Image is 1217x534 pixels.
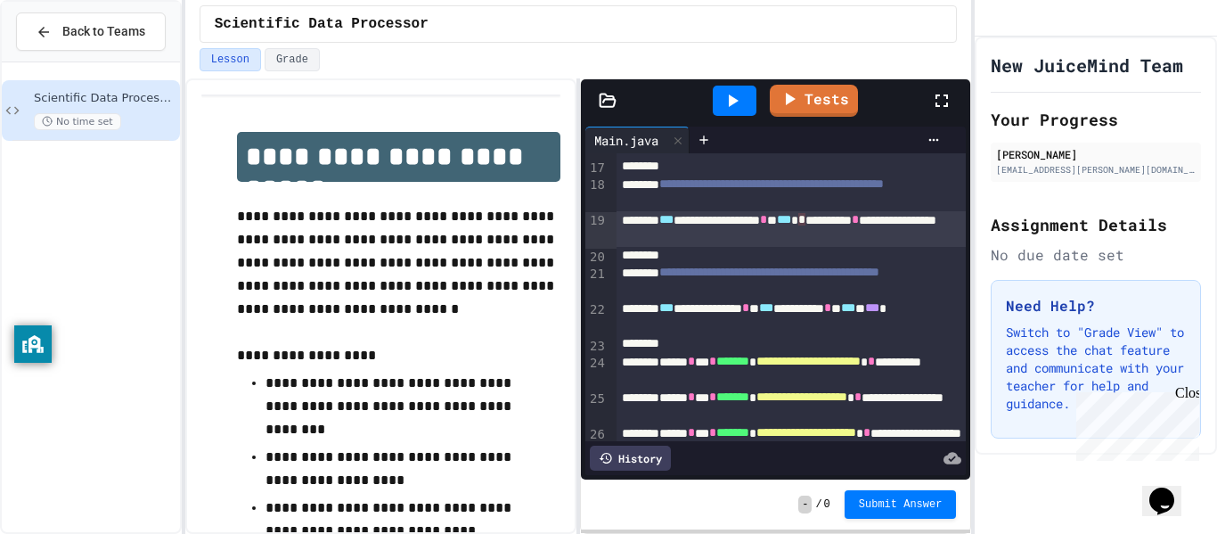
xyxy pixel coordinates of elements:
iframe: chat widget [1142,463,1199,516]
button: Grade [265,48,320,71]
div: 19 [585,212,608,248]
div: [PERSON_NAME] [996,146,1196,162]
div: Main.java [585,127,690,153]
span: / [815,497,821,512]
span: No time set [34,113,121,130]
span: Submit Answer [859,497,943,512]
div: History [590,446,671,471]
a: Tests [770,85,858,117]
div: 18 [585,177,608,212]
div: Main.java [585,131,667,150]
button: Lesson [200,48,261,71]
div: 21 [585,266,608,301]
div: 22 [585,301,608,337]
div: 26 [585,426,608,462]
div: [EMAIL_ADDRESS][PERSON_NAME][DOMAIN_NAME] [996,163,1196,177]
div: Chat with us now!Close [7,7,123,113]
div: 20 [585,249,608,267]
span: 0 [824,497,830,512]
h1: New JuiceMind Team [991,53,1183,78]
h2: Assignment Details [991,212,1201,237]
span: Scientific Data Processor [215,13,429,35]
div: 17 [585,160,608,177]
h2: Your Progress [991,107,1201,132]
p: Switch to "Grade View" to access the chat feature and communicate with your teacher for help and ... [1006,324,1186,413]
div: 24 [585,355,608,390]
button: Back to Teams [16,12,166,51]
div: No due date set [991,244,1201,266]
iframe: chat widget [1069,385,1199,461]
button: privacy banner [14,325,52,363]
span: Back to Teams [62,22,145,41]
h3: Need Help? [1006,295,1186,316]
span: - [798,496,812,513]
div: 23 [585,338,608,356]
button: Submit Answer [845,490,957,519]
div: 25 [585,390,608,426]
span: Scientific Data Processor [34,91,176,106]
